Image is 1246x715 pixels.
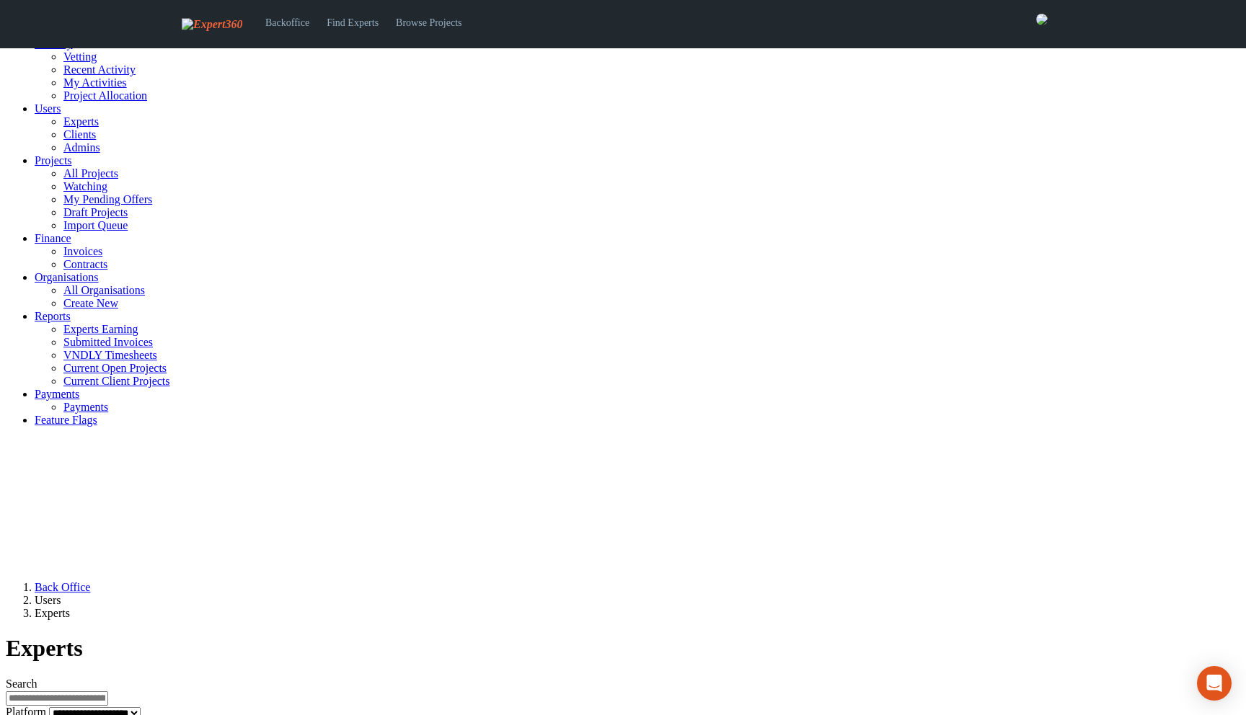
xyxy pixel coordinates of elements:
[63,206,128,218] a: Draft Projects
[35,154,72,166] a: Projects
[35,607,1240,620] li: Experts
[35,102,61,115] a: Users
[35,271,99,283] a: Organisations
[63,50,97,63] a: Vetting
[63,219,128,231] a: Import Queue
[1197,666,1232,701] div: Open Intercom Messenger
[35,414,97,426] a: Feature Flags
[35,388,79,400] a: Payments
[1036,14,1048,25] img: aacfd360-1189-4d2c-8c99-f915b2c139f3-normal.png
[6,635,1240,662] h1: Experts
[63,375,170,387] a: Current Client Projects
[63,349,157,361] a: VNDLY Timesheets
[63,323,138,335] a: Experts Earning
[63,76,127,89] a: My Activities
[182,18,242,31] img: Expert360
[63,141,100,154] a: Admins
[63,115,99,128] a: Experts
[35,310,71,322] a: Reports
[63,245,102,257] a: Invoices
[63,284,145,296] a: All Organisations
[63,297,118,309] a: Create New
[6,678,37,690] label: Search
[63,167,118,179] a: All Projects
[63,401,108,413] a: Payments
[63,258,107,270] a: Contracts
[63,180,107,192] a: Watching
[63,193,152,205] a: My Pending Offers
[63,89,147,102] a: Project Allocation
[63,336,153,348] a: Submitted Invoices
[35,594,1240,607] li: Users
[63,362,167,374] a: Current Open Projects
[35,232,71,244] a: Finance
[63,63,136,76] a: Recent Activity
[35,581,90,593] a: Back Office
[63,128,96,141] a: Clients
